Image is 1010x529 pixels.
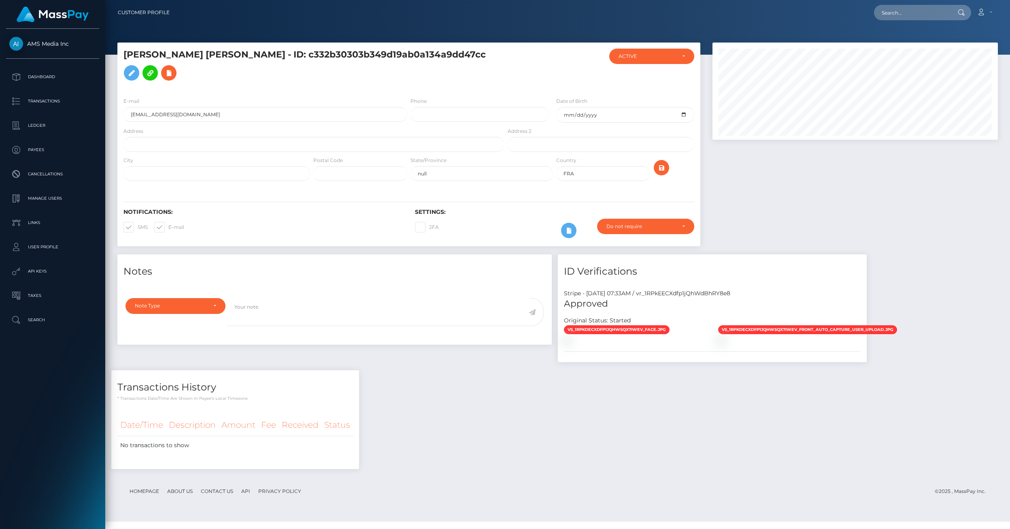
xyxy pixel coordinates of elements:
td: No transactions to show [117,436,353,455]
p: Dashboard [9,71,96,83]
a: Payees [6,140,99,160]
p: API Keys [9,265,96,277]
h7: Original Status: Started [564,317,631,324]
label: 2FA [415,222,439,233]
div: Note Type [135,303,207,309]
p: Cancellations [9,168,96,180]
button: ACTIVE [609,49,694,64]
img: MassPay Logo [17,6,89,22]
h4: Transactions History [117,380,353,395]
img: vr_1RPkEECXdfp1jQhWdBhRY8e8file_1RPkE8CXdfp1jQhWJwYvQmrK [564,337,570,344]
p: User Profile [9,241,96,253]
a: Cancellations [6,164,99,184]
label: Address [123,128,143,135]
a: Privacy Policy [255,485,304,497]
h4: ID Verifications [564,264,861,279]
span: AMS Media Inc [6,40,99,47]
label: Postal Code [313,157,343,164]
label: State/Province [410,157,447,164]
a: Ledger [6,115,99,136]
p: * Transactions date/time are shown in payee's local timezone [117,395,353,401]
th: Fee [258,414,279,436]
p: Manage Users [9,192,96,205]
img: vr_1RPkEECXdfp1jQhWdBhRY8e8file_1RPkDpCXdfp1jQhWWvwCbPLD [718,337,725,344]
p: Links [9,217,96,229]
a: About Us [164,485,196,497]
img: AMS Media Inc [9,37,23,51]
h5: Approved [564,298,861,310]
a: Customer Profile [118,4,170,21]
label: E-mail [154,222,184,233]
span: vs_1RPkDECXdfp1jQhWsqx7iWeV_face.jpg [564,325,670,334]
h6: Notifications: [123,209,403,215]
label: Address 2 [508,128,532,135]
div: © 2025 , MassPay Inc. [935,487,992,496]
th: Status [321,414,353,436]
a: Contact Us [198,485,236,497]
a: Links [6,213,99,233]
a: API Keys [6,261,99,282]
div: Stripe - [DATE] 07:33AM / vr_1RPkEECXdfp1jQhWdBhRY8e8 [558,289,867,298]
label: SMS [123,222,148,233]
label: City [123,157,133,164]
span: vs_1RPkDECXdfp1jQhWsqx7iWeV_front_auto_capture_user_upload.jpg [718,325,897,334]
th: Date/Time [117,414,166,436]
p: Taxes [9,290,96,302]
a: Homepage [126,485,162,497]
th: Received [279,414,321,436]
div: Do not require [606,223,676,230]
a: Manage Users [6,188,99,209]
button: Note Type [125,298,225,314]
th: Amount [219,414,258,436]
a: Search [6,310,99,330]
h6: Settings: [415,209,694,215]
input: Search... [874,5,950,20]
a: Dashboard [6,67,99,87]
th: Description [166,414,219,436]
a: Transactions [6,91,99,111]
div: ACTIVE [619,53,676,60]
a: API [238,485,253,497]
button: Do not require [597,219,694,234]
a: User Profile [6,237,99,257]
p: Search [9,314,96,326]
p: Payees [9,144,96,156]
label: Date of Birth [556,98,587,105]
p: Ledger [9,119,96,132]
h5: [PERSON_NAME] [PERSON_NAME] - ID: c332b30303b349d19ab0a134a9dd47cc [123,49,500,85]
a: Taxes [6,286,99,306]
h4: Notes [123,264,546,279]
label: Phone [410,98,427,105]
label: Country [556,157,576,164]
p: Transactions [9,95,96,107]
label: E-mail [123,98,139,105]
